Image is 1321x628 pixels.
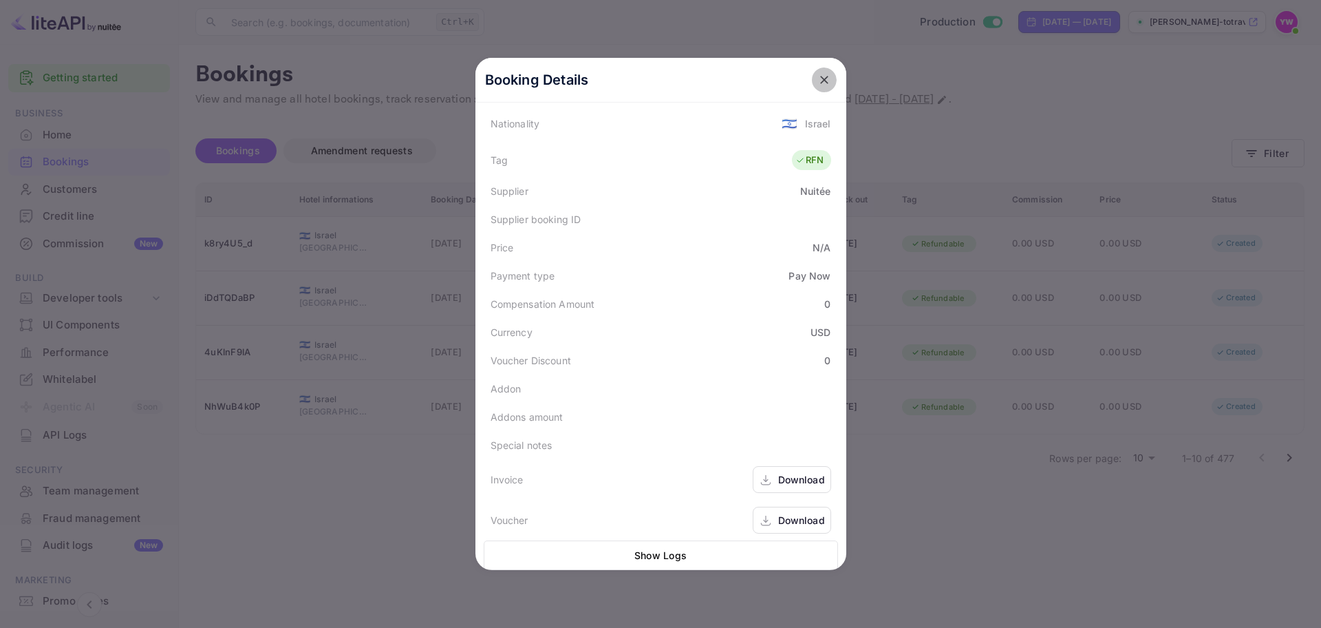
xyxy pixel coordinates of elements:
[778,513,825,527] div: Download
[491,297,595,311] div: Compensation Amount
[484,541,838,570] button: Show Logs
[491,438,552,452] div: Special notes
[491,381,522,396] div: Addon
[491,472,524,487] div: Invoice
[812,67,837,92] button: close
[491,116,540,131] div: Nationality
[491,153,508,167] div: Tag
[813,240,830,255] div: N/A
[491,513,528,527] div: Voucher
[824,353,830,368] div: 0
[782,111,797,136] span: United States
[788,269,830,283] div: Pay Now
[491,212,581,227] div: Supplier booking ID
[778,472,825,487] div: Download
[491,269,555,283] div: Payment type
[800,184,831,198] div: Nuitée
[491,240,514,255] div: Price
[795,154,824,167] div: RFN
[491,325,533,339] div: Currency
[805,116,831,131] div: Israel
[491,353,571,368] div: Voucher Discount
[810,325,830,339] div: USD
[491,410,563,424] div: Addons amount
[824,297,830,311] div: 0
[491,184,528,198] div: Supplier
[485,70,589,90] p: Booking Details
